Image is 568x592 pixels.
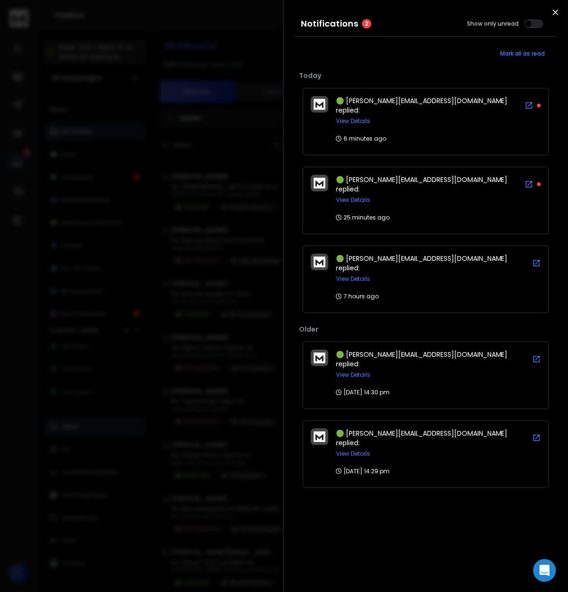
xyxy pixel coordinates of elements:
button: View Details [336,371,370,379]
span: 🟢 [PERSON_NAME][EMAIL_ADDRESS][DOMAIN_NAME] replied: [336,350,508,369]
img: logo [314,99,326,110]
button: View Details [336,196,370,204]
img: logo [314,178,326,189]
h3: Notifications [301,17,358,30]
p: [DATE] 14:29 pm [336,468,390,475]
span: 🟢 [PERSON_NAME][EMAIL_ADDRESS][DOMAIN_NAME] replied: [336,96,508,115]
p: Older [299,325,553,334]
span: Mark all as read [500,50,545,57]
img: logo [314,353,326,363]
p: [DATE] 14:30 pm [336,389,390,396]
p: 25 minutes ago [336,214,390,221]
span: 🟢 [PERSON_NAME][EMAIL_ADDRESS][DOMAIN_NAME] replied: [336,429,508,448]
label: Show only unread [467,20,519,28]
p: Today [299,71,553,80]
span: 🟢 [PERSON_NAME][EMAIL_ADDRESS][DOMAIN_NAME] replied: [336,175,508,194]
p: 6 minutes ago [336,135,386,143]
span: 2 [362,19,372,29]
span: 🟢 [PERSON_NAME][EMAIL_ADDRESS][DOMAIN_NAME] replied: [336,254,508,273]
button: View Details [336,117,370,125]
img: logo [314,257,326,267]
div: Open Intercom Messenger [533,559,556,582]
button: Mark all as read [488,44,557,63]
button: View Details [336,450,370,458]
p: 7 hours ago [336,293,379,300]
img: logo [314,431,326,442]
button: View Details [336,275,370,283]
